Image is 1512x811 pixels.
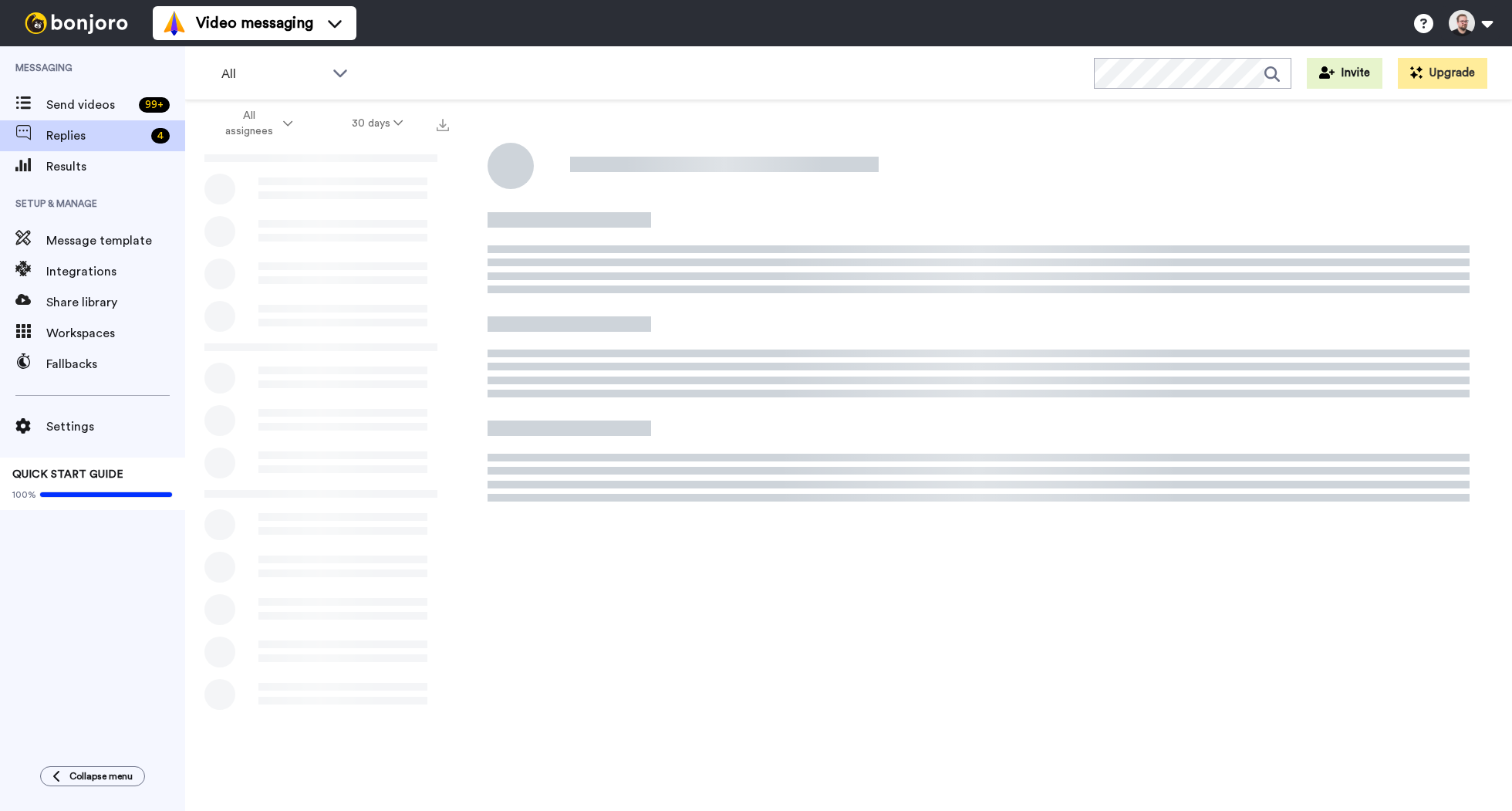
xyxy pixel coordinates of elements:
button: All assignees [188,102,322,145]
button: Export all results that match these filters now. [432,112,454,135]
img: export.svg [437,119,449,131]
span: Workspaces [46,324,185,343]
span: Settings [46,417,185,436]
span: Share library [46,293,185,312]
span: Integrations [46,262,185,281]
span: Message template [46,231,185,250]
button: Invite [1307,58,1382,89]
div: 4 [151,128,170,144]
span: Collapse menu [69,770,133,782]
span: All assignees [218,108,280,139]
span: QUICK START GUIDE [12,469,123,480]
button: Upgrade [1398,58,1487,89]
div: 99 + [139,97,170,113]
button: Collapse menu [40,766,145,786]
span: Send videos [46,96,133,114]
img: vm-color.svg [162,11,187,35]
img: bj-logo-header-white.svg [19,12,134,34]
span: Video messaging [196,12,313,34]
span: Replies [46,127,145,145]
span: 100% [12,488,36,501]
button: 30 days [322,110,433,137]
span: Results [46,157,185,176]
span: Fallbacks [46,355,185,373]
span: All [221,65,325,83]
